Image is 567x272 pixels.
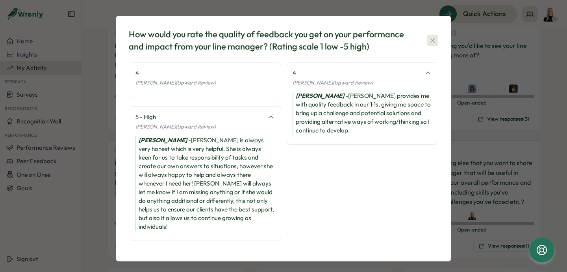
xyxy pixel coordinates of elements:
[293,69,420,77] div: 4
[135,123,216,130] span: [PERSON_NAME] (Upward Review)
[139,136,187,144] i: [PERSON_NAME]
[293,92,432,135] div: - [PERSON_NAME] provides me with quality feedback in our 1:1s, giving me space to bring up a chal...
[296,92,344,99] i: [PERSON_NAME]
[129,28,408,53] div: How would you rate the quality of feedback you get on your performance and impact from your line ...
[135,69,274,77] div: 4
[135,136,274,231] div: - [PERSON_NAME] is always very honest which is very helpful. She is always keen for us to take re...
[135,79,216,86] span: [PERSON_NAME] (Upward Review)
[135,113,263,121] div: 5 - High
[293,79,373,86] span: [PERSON_NAME] (Upward Review)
